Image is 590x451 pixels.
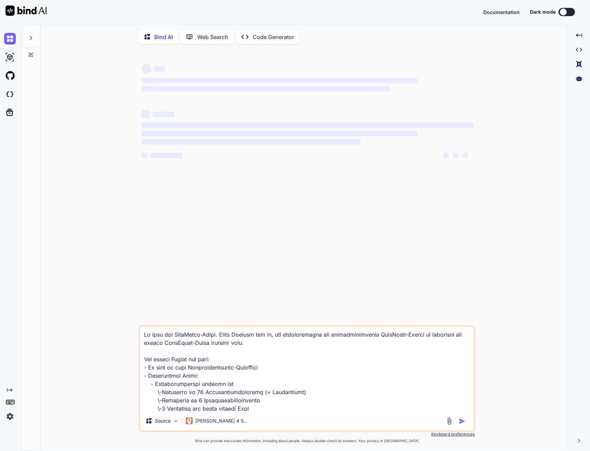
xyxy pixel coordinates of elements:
img: Bind AI [5,5,47,16]
span: ‌ [443,153,449,158]
span: ‌ [154,66,165,72]
textarea: Lo ipsu dol SitaMetco-Adipi. Elits Doeiusm tem in, utl etdoloremagna ali enimadminimvenia QuisNos... [140,326,474,411]
img: attachment [445,417,453,425]
img: settings [4,411,16,422]
img: icon [459,418,466,425]
img: darkCloudIdeIcon [4,88,16,100]
img: Pick Models [173,418,179,424]
span: ‌ [142,123,473,128]
span: ‌ [142,153,147,158]
img: Claude 4 Sonnet [186,417,193,424]
img: chat [4,33,16,45]
span: ‌ [453,153,458,158]
span: ‌ [142,110,150,118]
p: [PERSON_NAME] 4 S.. [195,417,246,424]
span: ‌ [153,112,174,117]
span: ‌ [142,78,417,83]
span: ‌ [462,153,468,158]
p: Bind AI [154,33,173,41]
p: Bind can provide inaccurate information, including about people. Always double-check its answers.... [139,438,475,443]
span: ‌ [142,64,151,74]
span: Documentation [483,9,520,15]
span: ‌ [142,86,390,91]
p: Code Generator [253,33,294,41]
span: ‌ [142,131,417,136]
button: Documentation [483,9,520,16]
span: Dark mode [530,9,556,15]
p: Source [155,417,171,424]
span: ‌ [142,139,361,145]
img: githubLight [4,70,16,82]
img: ai-studio [4,51,16,63]
span: ‌ [150,153,183,158]
p: Keyboard preferences [139,431,475,437]
p: Web Search [197,33,228,41]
